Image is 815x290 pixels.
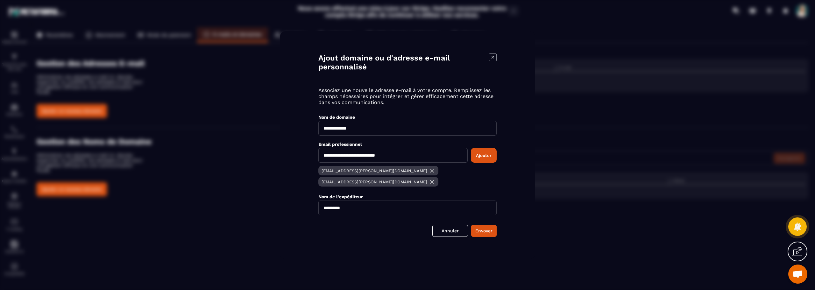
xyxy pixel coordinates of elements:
[318,194,363,199] label: Nom de l'expéditeur
[471,148,497,163] button: Ajouter
[471,225,497,237] button: Envoyer
[429,179,435,185] img: close
[322,168,427,173] p: [EMAIL_ADDRESS][PERSON_NAME][DOMAIN_NAME]
[429,167,435,174] img: close
[318,115,355,120] label: Nom de domaine
[322,179,427,184] p: [EMAIL_ADDRESS][PERSON_NAME][DOMAIN_NAME]
[318,53,489,71] h4: Ajout domaine ou d'adresse e-mail personnalisé
[432,225,468,237] a: Annuler
[318,142,362,147] label: Email professionnel
[318,87,497,105] p: Associez une nouvelle adresse e-mail à votre compte. Remplissez les champs nécessaires pour intég...
[788,265,807,284] div: Ouvrir le chat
